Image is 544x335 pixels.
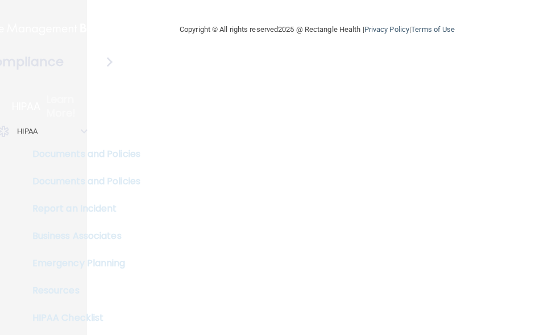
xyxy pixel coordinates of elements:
p: HIPAA [12,100,41,113]
p: Business Associates [4,230,159,242]
p: Report an Incident [4,203,159,214]
p: HIPAA Checklist [4,312,159,324]
a: Terms of Use [411,25,455,34]
p: Documents and Policies [4,176,159,187]
a: Privacy Policy [364,25,409,34]
p: Emergency Planning [4,258,159,269]
p: Documents and Policies [4,148,159,160]
p: HIPAA [17,125,38,138]
p: Resources [4,285,159,296]
div: Copyright © All rights reserved 2025 @ Rectangle Health | | [110,11,525,48]
p: Learn More! [47,93,88,120]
